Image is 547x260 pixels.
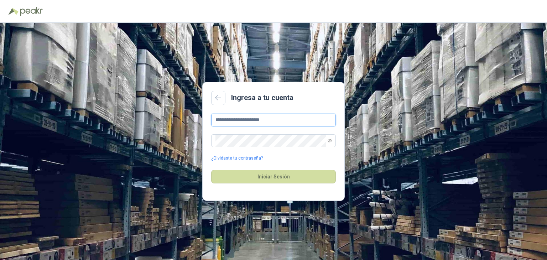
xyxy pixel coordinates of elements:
a: ¿Olvidaste tu contraseña? [211,155,263,162]
img: Peakr [20,7,43,16]
h2: Ingresa a tu cuenta [231,92,293,103]
img: Logo [9,8,19,15]
span: eye-invisible [328,139,332,143]
button: Iniciar Sesión [211,170,336,183]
